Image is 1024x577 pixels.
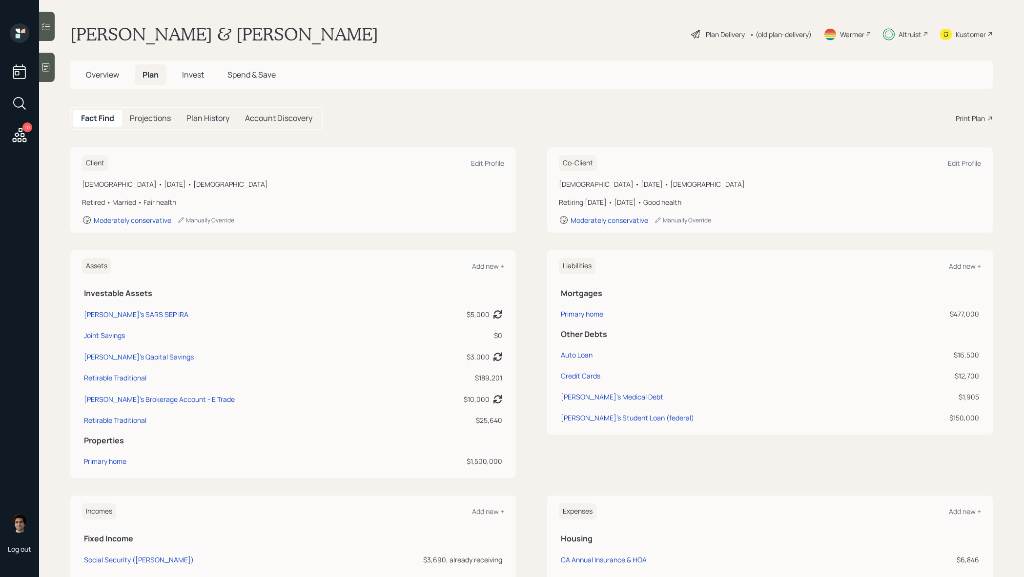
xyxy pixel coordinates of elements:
[559,179,981,189] div: [DEMOGRAPHIC_DATA] • [DATE] • [DEMOGRAPHIC_DATA]
[82,503,116,519] h6: Incomes
[84,289,502,298] h5: Investable Assets
[8,544,31,554] div: Log out
[559,503,596,519] h6: Expenses
[561,289,979,298] h5: Mortgages
[467,309,490,319] div: $5,000
[309,555,502,565] div: $3,690, already receiving
[948,159,981,168] div: Edit Profile
[472,261,504,271] div: Add new +
[81,114,114,123] h5: Fact Find
[949,261,981,271] div: Add new +
[900,392,979,402] div: $1,905
[82,197,504,207] div: Retired • Married • Fair health
[94,216,171,225] div: Moderately conservative
[84,373,146,383] div: Retirable Traditional
[186,114,229,123] h5: Plan History
[84,415,146,425] div: Retirable Traditional
[559,258,595,274] h6: Liabilities
[464,394,490,404] div: $10,000
[227,69,276,80] span: Spend & Save
[84,456,126,466] div: Primary home
[706,29,745,40] div: Plan Delivery
[561,534,979,543] h5: Housing
[86,69,119,80] span: Overview
[561,330,979,339] h5: Other Debts
[949,507,981,516] div: Add new +
[654,216,711,224] div: Manually Override
[84,309,188,319] div: [PERSON_NAME]'s SARS SEP IRA
[84,436,502,445] h5: Properties
[467,352,490,362] div: $3,000
[561,413,694,423] div: [PERSON_NAME]'s Student Loan (federal)
[561,371,600,381] div: Credit Cards
[561,350,593,360] div: Auto Loan
[561,309,603,319] div: Primary home
[84,352,194,362] div: [PERSON_NAME]'s Qapital Savings
[82,179,504,189] div: [DEMOGRAPHIC_DATA] • [DATE] • [DEMOGRAPHIC_DATA]
[82,155,108,171] h6: Client
[22,122,32,132] div: 10
[84,330,125,340] div: Joint Savings
[471,159,504,168] div: Edit Profile
[245,114,312,123] h5: Account Discovery
[70,23,378,45] h1: [PERSON_NAME] & [PERSON_NAME]
[900,371,979,381] div: $12,700
[177,216,234,224] div: Manually Override
[956,29,986,40] div: Kustomer
[130,114,171,123] h5: Projections
[561,555,647,564] div: CA Annual Insurance & HOA
[472,507,504,516] div: Add new +
[900,413,979,423] div: $150,000
[415,373,502,383] div: $189,201
[900,309,979,319] div: $477,000
[559,155,597,171] h6: Co-Client
[82,258,111,274] h6: Assets
[415,415,502,425] div: $25,640
[900,350,979,360] div: $16,500
[561,392,663,402] div: [PERSON_NAME]'s Medical Debt
[10,513,29,533] img: harrison-schaefer-headshot-2.png
[801,555,979,565] div: $6,846
[956,113,985,123] div: Print Plan
[84,534,502,543] h5: Fixed Income
[143,69,159,80] span: Plan
[415,330,502,340] div: $0
[899,29,922,40] div: Altruist
[84,555,194,564] div: Social Security ([PERSON_NAME])
[182,69,204,80] span: Invest
[750,29,812,40] div: • (old plan-delivery)
[559,197,981,207] div: Retiring [DATE] • [DATE] • Good health
[84,394,235,404] div: [PERSON_NAME]'s Brokerage Account - E Trade
[415,456,502,466] div: $1,500,000
[840,29,864,40] div: Warmer
[571,216,648,225] div: Moderately conservative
